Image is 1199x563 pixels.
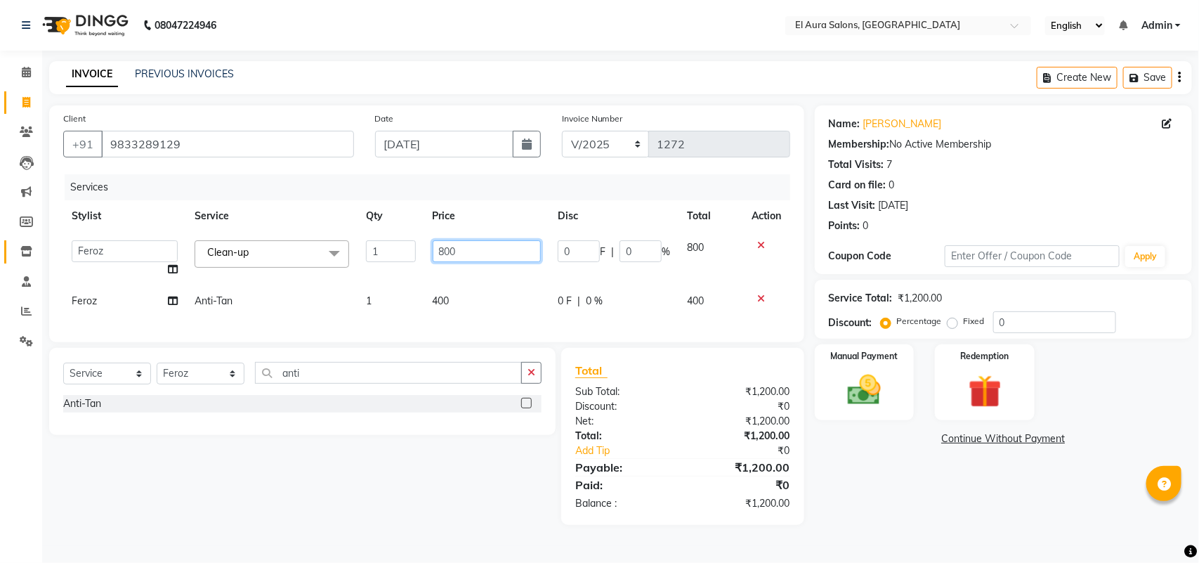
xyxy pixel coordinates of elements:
[945,245,1120,267] input: Enter Offer / Coupon Code
[879,198,909,213] div: [DATE]
[829,137,1178,152] div: No Active Membership
[829,117,860,131] div: Name:
[683,496,801,511] div: ₹1,200.00
[565,399,683,414] div: Discount:
[575,363,608,378] span: Total
[255,362,522,384] input: Search or Scan
[565,444,702,458] a: Add Tip
[1123,67,1172,89] button: Save
[577,294,580,309] span: |
[600,245,605,259] span: F
[207,246,249,259] span: Clean-up
[63,112,86,125] label: Client
[565,496,683,511] div: Balance :
[586,294,603,309] span: 0 %
[897,315,942,328] label: Percentage
[66,62,118,87] a: INVOICE
[829,316,872,330] div: Discount:
[887,157,893,172] div: 7
[366,295,372,307] span: 1
[1141,18,1172,33] span: Admin
[829,178,886,193] div: Card on file:
[36,6,132,45] img: logo
[249,246,255,259] a: x
[611,245,614,259] span: |
[65,174,801,200] div: Services
[424,200,550,232] th: Price
[863,117,942,131] a: [PERSON_NAME]
[565,414,683,429] div: Net:
[683,399,801,414] div: ₹0
[155,6,216,45] b: 08047224946
[829,219,860,233] div: Points:
[702,444,801,458] div: ₹0
[683,459,801,476] div: ₹1,200.00
[829,291,893,306] div: Service Total:
[837,371,891,409] img: _cash.svg
[829,198,876,213] div: Last Visit:
[829,249,945,264] div: Coupon Code
[683,414,801,429] div: ₹1,200.00
[565,429,683,444] div: Total:
[958,371,1011,412] img: _gift.svg
[831,350,898,363] label: Manual Payment
[898,291,943,306] div: ₹1,200.00
[662,245,670,259] span: %
[63,131,103,157] button: +91
[63,396,101,411] div: Anti-Tan
[829,137,890,152] div: Membership:
[687,241,704,254] span: 800
[565,459,683,476] div: Payable:
[135,67,234,80] a: PREVIOUS INVOICES
[889,178,895,193] div: 0
[549,200,679,232] th: Disc
[964,315,985,328] label: Fixed
[863,219,869,233] div: 0
[433,295,450,307] span: 400
[63,200,186,232] th: Stylist
[1125,246,1165,267] button: Apply
[195,295,232,307] span: Anti-Tan
[683,477,801,493] div: ₹0
[565,384,683,399] div: Sub Total:
[558,294,572,309] span: 0 F
[683,429,801,444] div: ₹1,200.00
[101,131,354,157] input: Search by Name/Mobile/Email/Code
[829,157,884,172] div: Total Visits:
[1037,67,1118,89] button: Create New
[565,477,683,493] div: Paid:
[961,350,1009,363] label: Redemption
[72,295,97,307] span: Feroz
[679,200,743,232] th: Total
[744,200,790,232] th: Action
[186,200,358,232] th: Service
[562,112,623,125] label: Invoice Number
[818,432,1189,446] a: Continue Without Payment
[375,112,394,125] label: Date
[687,295,704,307] span: 400
[683,384,801,399] div: ₹1,200.00
[358,200,424,232] th: Qty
